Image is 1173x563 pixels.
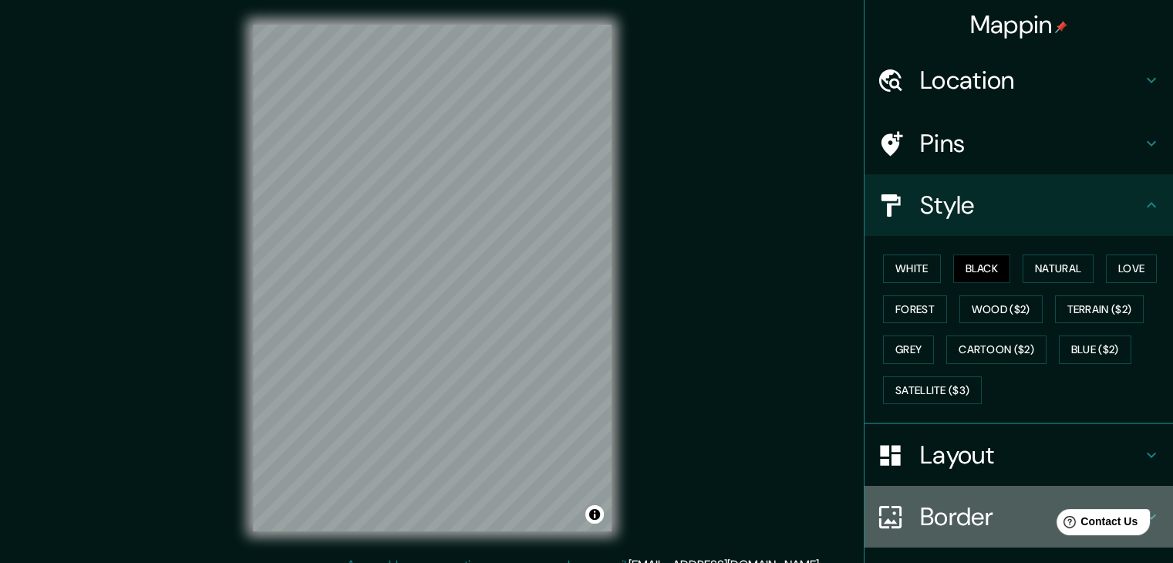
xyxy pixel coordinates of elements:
h4: Border [920,501,1142,532]
h4: Mappin [970,9,1068,40]
button: Grey [883,335,934,364]
button: Forest [883,295,947,324]
button: Black [953,255,1011,283]
div: Style [865,174,1173,236]
button: Love [1106,255,1157,283]
div: Border [865,486,1173,548]
h4: Location [920,65,1142,96]
button: Wood ($2) [959,295,1043,324]
button: Blue ($2) [1059,335,1131,364]
button: White [883,255,941,283]
img: pin-icon.png [1055,21,1067,33]
button: Satellite ($3) [883,376,982,405]
div: Location [865,49,1173,111]
iframe: Help widget launcher [1036,503,1156,546]
button: Cartoon ($2) [946,335,1047,364]
button: Toggle attribution [585,505,604,524]
canvas: Map [253,25,612,531]
button: Natural [1023,255,1094,283]
div: Layout [865,424,1173,486]
h4: Layout [920,440,1142,470]
h4: Pins [920,128,1142,159]
div: Pins [865,113,1173,174]
button: Terrain ($2) [1055,295,1144,324]
h4: Style [920,190,1142,221]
